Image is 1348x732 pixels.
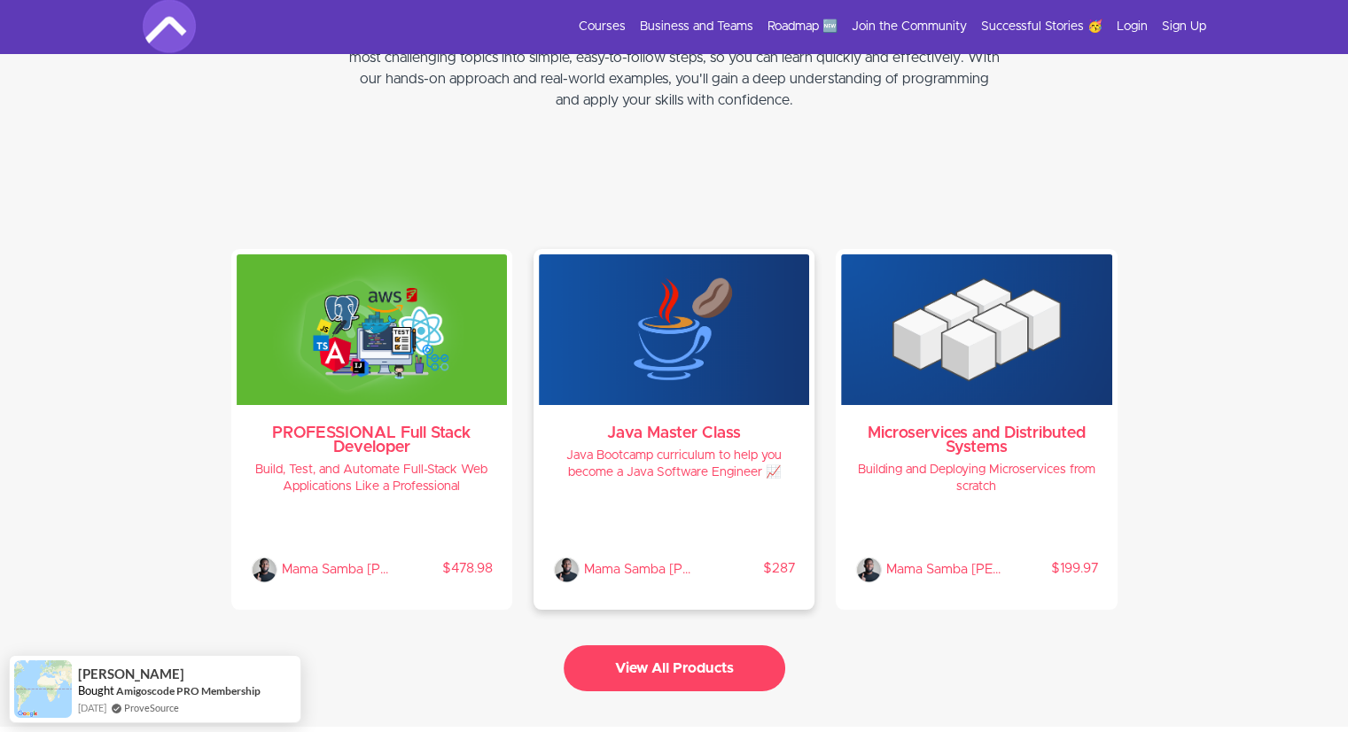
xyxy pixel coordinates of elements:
img: Mama Samba Braima Nelson [553,557,580,583]
p: $478.98 [396,560,493,578]
a: ProveSource [124,700,179,715]
img: provesource social proof notification image [14,660,72,718]
p: $287 [698,560,795,578]
img: KxJrDWUAT7eboSIIw62Q_java-master-class.png [539,254,809,405]
h4: Building and Deploying Microservices from scratch [855,462,1097,495]
img: WPzdydpSLWzi0DE2vtpQ_full-stack-professional.png [237,254,507,405]
a: Business and Teams [640,18,753,35]
button: View All Products [564,645,785,691]
h4: Build, Test, and Automate Full-Stack Web Applications Like a Professional [251,462,493,495]
span: Bought [78,683,114,697]
p: designed to make complex coding concepts easy to understand. We break down even the most challeng... [347,26,1002,111]
a: Login [1117,18,1148,35]
h4: Java Bootcamp curriculum to help you become a Java Software Engineer 📈 [553,448,795,481]
img: Mama Samba Braima Nelson [855,557,882,583]
h3: PROFESSIONAL Full Stack Developer [251,426,493,455]
a: Java Master Class Java Bootcamp curriculum to help you become a Java Software Engineer 📈 Mama Sam... [539,254,809,604]
a: Roadmap 🆕 [768,18,838,35]
p: Mama Samba Braima Nelson [584,557,698,583]
p: Mama Samba Braima Nelson [886,557,1001,583]
a: Amigoscode PRO Membership [116,683,261,698]
span: [DATE] [78,700,106,715]
h3: Java Master Class [553,426,795,440]
a: PROFESSIONAL Full Stack Developer Build, Test, and Automate Full-Stack Web Applications Like a Pr... [237,254,507,604]
h3: Microservices and Distributed Systems [855,426,1097,455]
a: Sign Up [1162,18,1206,35]
a: Join the Community [852,18,967,35]
span: [PERSON_NAME] [78,666,184,681]
a: Successful Stories 🥳 [981,18,1103,35]
a: View All Products [564,666,785,674]
p: $199.97 [1001,560,1097,578]
a: Courses [579,18,626,35]
p: Mama Samba Braima Nelson [282,557,396,583]
a: Microservices and Distributed Systems Building and Deploying Microservices from scratch Mama Samb... [841,254,1111,604]
img: TihXErSBeUGYhRLXbhsQ_microservices.png [841,254,1111,405]
img: Mama Samba Braima Nelson [251,557,277,583]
